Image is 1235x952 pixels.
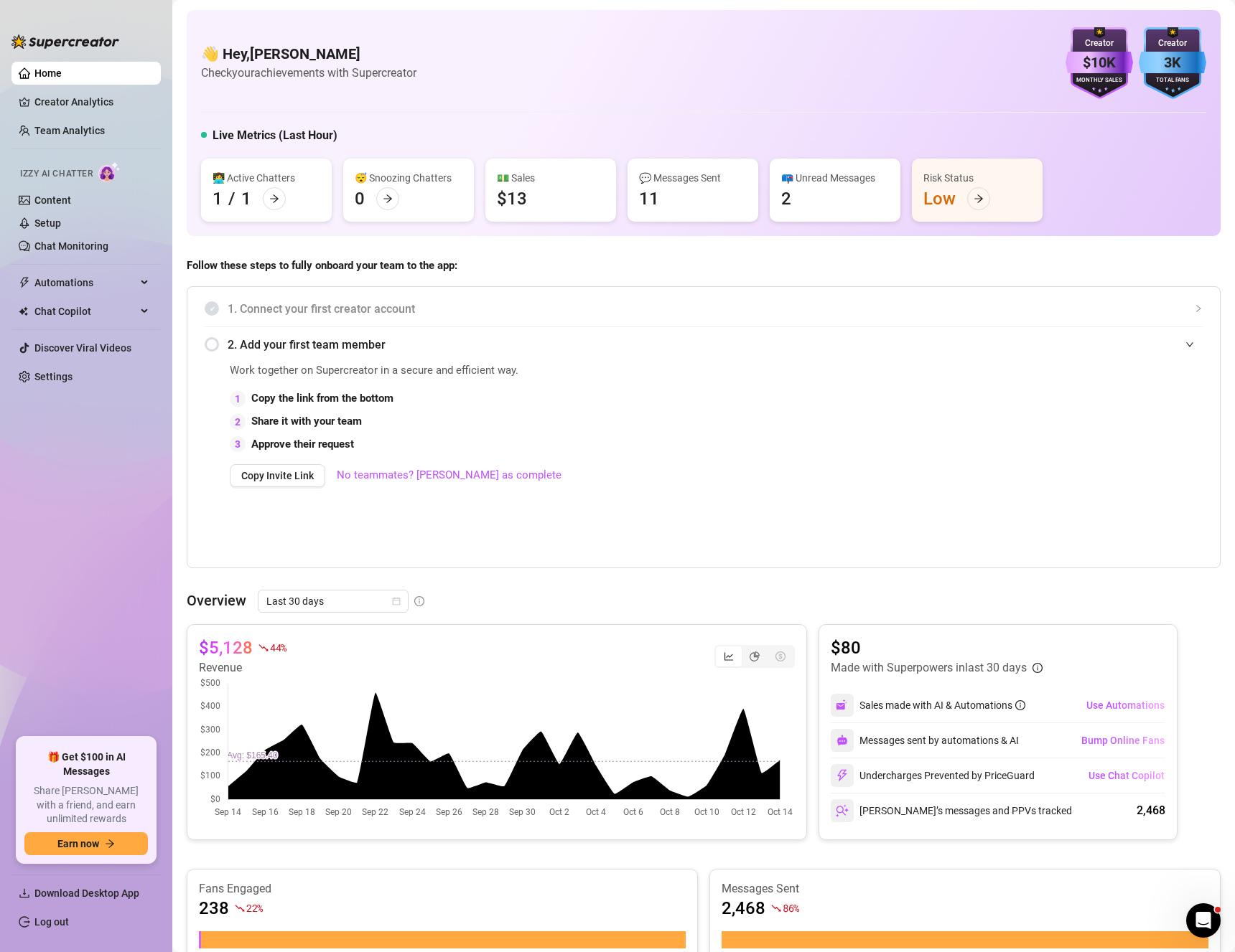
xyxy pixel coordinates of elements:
[213,170,320,186] div: 👩‍💻 Active Chatters
[714,645,795,668] div: segmented control
[1066,52,1133,74] div: $10K
[1139,76,1206,85] div: Total Fans
[24,832,148,855] button: Earn nowarrow-right
[34,371,73,382] a: Settings
[831,799,1072,822] div: [PERSON_NAME]’s messages and PPVs tracked
[230,414,246,430] div: 2
[1137,802,1165,819] div: 2,468
[1194,304,1203,313] span: collapsed
[1086,694,1165,717] button: Use Automations
[1081,735,1165,746] span: Bump Online Fans
[836,699,849,712] img: svg%3e
[915,362,1203,546] iframe: Adding Team Members
[750,651,760,661] span: pie-chart
[34,887,139,899] span: Download Desktop App
[241,470,314,481] span: Copy Invite Link
[639,187,659,210] div: 11
[213,127,337,144] h5: Live Metrics (Last Hour)
[199,659,286,677] article: Revenue
[235,903,245,913] span: fall
[383,194,393,204] span: arrow-right
[1015,700,1025,710] span: info-circle
[836,804,849,817] img: svg%3e
[24,750,148,778] span: 🎁 Get $100 in AI Messages
[836,769,849,782] img: svg%3e
[187,590,246,611] article: Overview
[1089,770,1165,781] span: Use Chat Copilot
[1186,903,1221,938] iframe: Intercom live chat
[34,125,105,136] a: Team Analytics
[724,651,734,661] span: line-chart
[34,194,71,206] a: Content
[230,391,246,407] div: 1
[105,839,115,849] span: arrow-right
[781,170,889,186] div: 📪 Unread Messages
[199,881,686,897] article: Fans Engaged
[783,901,799,915] span: 86 %
[722,897,765,920] article: 2,468
[230,464,325,487] button: Copy Invite Link
[497,170,605,186] div: 💵 Sales
[1139,27,1206,99] img: blue-badge-DgoSNQY1.svg
[19,306,28,316] img: Chat Copilot
[251,415,362,428] strong: Share it with your team
[831,636,1043,659] article: $80
[34,240,108,252] a: Chat Monitoring
[34,271,136,294] span: Automations
[1033,663,1043,673] span: info-circle
[251,438,354,451] strong: Approve their request
[1139,52,1206,74] div: 3K
[1139,37,1206,50] div: Creator
[1088,764,1165,787] button: Use Chat Copilot
[34,217,61,229] a: Setup
[355,187,365,210] div: 0
[392,597,401,605] span: calendar
[205,291,1203,326] div: 1. Connect your first creator account
[771,903,781,913] span: fall
[34,342,131,354] a: Discover Viral Videos
[205,327,1203,362] div: 2. Add your first team member
[923,170,1031,186] div: Risk Status
[270,641,286,654] span: 44 %
[1081,729,1165,752] button: Bump Online Fans
[1066,37,1133,50] div: Creator
[1066,27,1133,99] img: purple-badge-B9DA21FR.svg
[1086,699,1165,711] span: Use Automations
[98,161,121,182] img: AI Chatter
[24,784,148,826] span: Share [PERSON_NAME] with a friend, and earn unlimited rewards
[269,194,279,204] span: arrow-right
[836,735,848,746] img: svg%3e
[11,34,119,49] img: logo-BBDzfeDw.svg
[1066,76,1133,85] div: Monthly Sales
[20,167,93,181] span: Izzy AI Chatter
[337,467,561,484] a: No teammates? [PERSON_NAME] as complete
[201,44,416,64] h4: 👋 Hey, [PERSON_NAME]
[57,838,99,849] span: Earn now
[241,187,251,210] div: 1
[201,64,416,82] article: Check your achievements with Supercreator
[228,300,1203,318] span: 1. Connect your first creator account
[859,697,1025,713] div: Sales made with AI & Automations
[19,887,30,899] span: download
[974,194,984,204] span: arrow-right
[34,300,136,323] span: Chat Copilot
[258,643,269,653] span: fall
[19,277,30,288] span: thunderbolt
[251,392,393,405] strong: Copy the link from the bottom
[230,436,246,452] div: 3
[34,67,62,79] a: Home
[831,729,1019,752] div: Messages sent by automations & AI
[246,901,263,915] span: 22 %
[497,187,527,210] div: $13
[199,636,253,659] article: $5,128
[775,651,786,661] span: dollar-circle
[781,187,791,210] div: 2
[34,90,149,113] a: Creator Analytics
[266,590,400,612] span: Last 30 days
[230,362,880,380] span: Work together on Supercreator in a secure and efficient way.
[199,897,229,920] article: 238
[355,170,462,186] div: 😴 Snoozing Chatters
[831,659,1027,677] article: Made with Superpowers in last 30 days
[187,259,457,272] strong: Follow these steps to fully onboard your team to the app:
[414,596,424,606] span: info-circle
